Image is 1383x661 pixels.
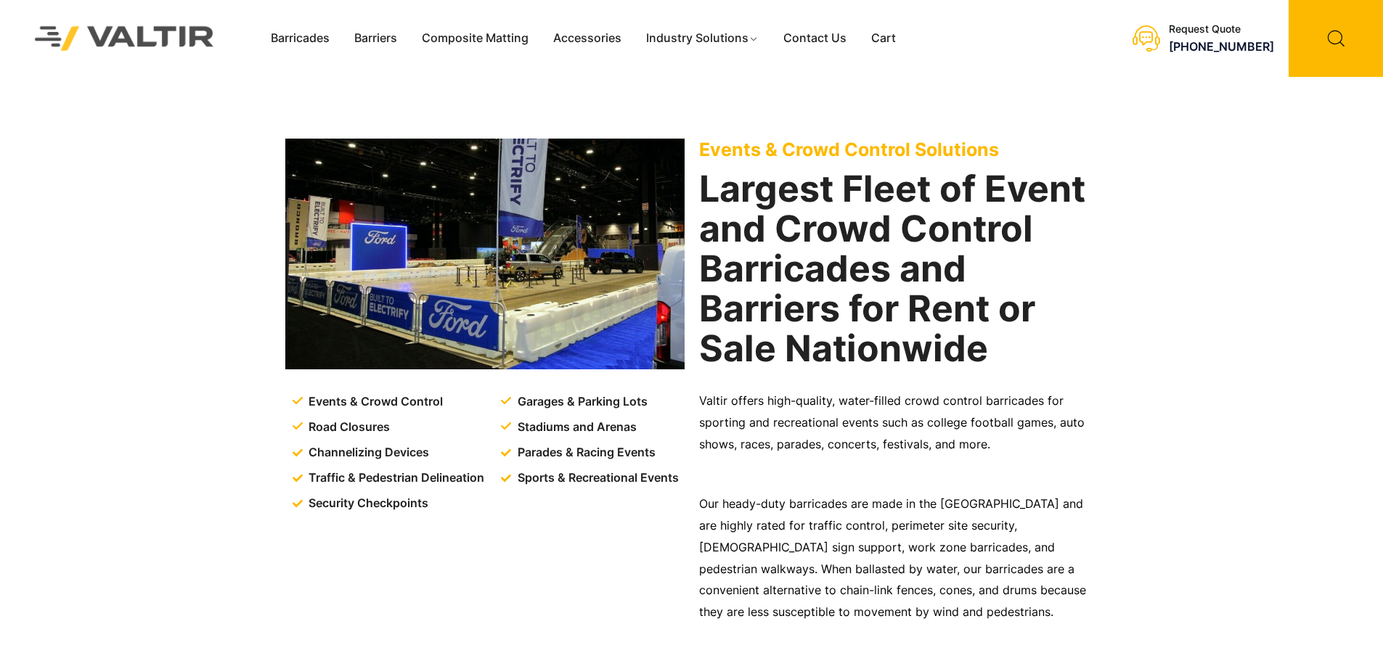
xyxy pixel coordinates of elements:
[699,390,1098,456] p: Valtir offers high-quality, water-filled crowd control barricades for sporting and recreational e...
[514,416,637,438] span: Stadiums and Arenas
[514,442,656,464] span: Parades & Racing Events
[409,28,541,49] a: Composite Matting
[258,28,342,49] a: Barricades
[342,28,409,49] a: Barriers
[514,391,648,413] span: Garages & Parking Lots
[305,391,443,413] span: Events & Crowd Control
[859,28,908,49] a: Cart
[16,7,233,69] img: Valtir Rentals
[305,416,390,438] span: Road Closures
[699,169,1098,369] h2: Largest Fleet of Event and Crowd Control Barricades and Barriers for Rent or Sale Nationwide
[699,139,1098,160] p: Events & Crowd Control Solutions
[305,493,428,514] span: Security Checkpoints
[541,28,634,49] a: Accessories
[305,467,484,489] span: Traffic & Pedestrian Delineation
[771,28,859,49] a: Contact Us
[305,442,429,464] span: Channelizing Devices
[514,467,679,489] span: Sports & Recreational Events
[634,28,771,49] a: Industry Solutions
[1169,23,1274,36] div: Request Quote
[699,493,1098,624] p: Our heady-duty barricades are made in the [GEOGRAPHIC_DATA] and are highly rated for traffic cont...
[1169,39,1274,54] a: [PHONE_NUMBER]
